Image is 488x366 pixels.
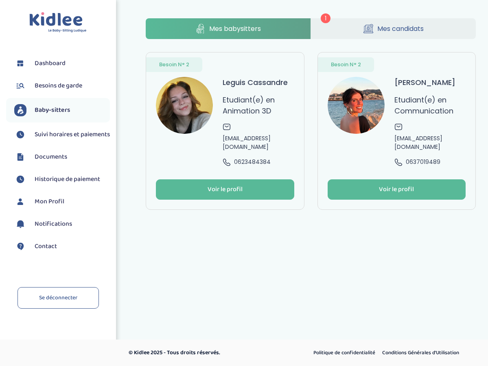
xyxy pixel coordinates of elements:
span: Mon Profil [35,197,64,207]
span: Documents [35,152,67,162]
a: Dashboard [14,57,110,70]
img: contact.svg [14,240,26,253]
a: Conditions Générales d’Utilisation [379,348,462,358]
a: Politique de confidentialité [311,348,378,358]
button: Voir le profil [328,179,466,200]
a: Besoin N° 2 avatar [PERSON_NAME] Etudiant(e) en Communication [EMAIL_ADDRESS][DOMAIN_NAME] 063701... [317,52,476,210]
span: [EMAIL_ADDRESS][DOMAIN_NAME] [223,134,294,151]
p: © Kidlee 2025 - Tous droits réservés. [129,349,279,357]
img: babysitters.svg [14,104,26,116]
img: profil.svg [14,196,26,208]
span: Baby-sitters [35,105,70,115]
a: Mes candidats [311,18,476,39]
img: logo.svg [29,12,87,33]
span: Contact [35,242,57,251]
span: Notifications [35,219,72,229]
a: Baby-sitters [14,104,110,116]
a: Se déconnecter [18,287,99,309]
a: Besoins de garde [14,80,110,92]
a: Suivi horaires et paiements [14,129,110,141]
span: Historique de paiement [35,174,100,184]
span: 0637019489 [406,158,440,166]
span: 0623484384 [234,158,271,166]
a: Mes babysitters [146,18,311,39]
span: 1 [321,13,330,23]
a: Notifications [14,218,110,230]
img: besoin.svg [14,80,26,92]
img: notification.svg [14,218,26,230]
div: Voir le profil [208,185,243,194]
img: dashboard.svg [14,57,26,70]
button: Voir le profil [156,179,294,200]
a: Mon Profil [14,196,110,208]
a: Contact [14,240,110,253]
span: Besoins de garde [35,81,82,91]
img: avatar [328,77,385,134]
span: Dashboard [35,59,66,68]
span: Mes babysitters [209,24,261,34]
span: Besoin N° 2 [159,61,189,69]
span: Besoin N° 2 [331,61,361,69]
p: Etudiant(e) en Animation 3D [223,94,294,116]
img: suivihoraire.svg [14,129,26,141]
p: Etudiant(e) en Communication [394,94,466,116]
img: documents.svg [14,151,26,163]
span: Mes candidats [377,24,424,34]
div: Voir le profil [379,185,414,194]
h3: Leguis Cassandre [223,77,288,88]
h3: [PERSON_NAME] [394,77,455,88]
a: Besoin N° 2 avatar Leguis Cassandre Etudiant(e) en Animation 3D [EMAIL_ADDRESS][DOMAIN_NAME] 0623... [146,52,304,210]
span: Suivi horaires et paiements [35,130,110,139]
a: Historique de paiement [14,173,110,185]
img: suivihoraire.svg [14,173,26,185]
img: avatar [156,77,213,134]
a: Documents [14,151,110,163]
span: [EMAIL_ADDRESS][DOMAIN_NAME] [394,134,466,151]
